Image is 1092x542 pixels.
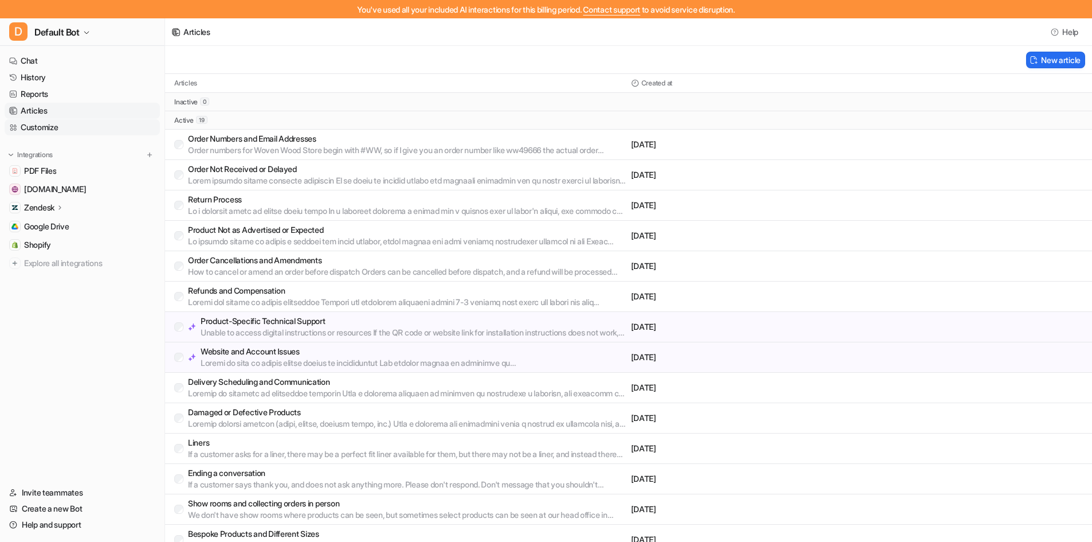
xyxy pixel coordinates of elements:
p: [DATE] [631,382,855,393]
span: 0 [200,98,209,106]
img: Google Drive [11,223,18,230]
p: Refunds and Compensation [188,285,627,297]
img: expand menu [7,151,15,159]
img: Zendesk [11,204,18,211]
a: Articles [5,103,160,119]
p: Delivery Scheduling and Communication [188,376,627,388]
span: Google Drive [24,221,69,232]
span: Shopify [24,239,51,251]
p: [DATE] [631,473,855,485]
p: [DATE] [631,504,855,515]
span: 19 [196,116,208,124]
span: [DOMAIN_NAME] [24,184,86,195]
span: D [9,22,28,41]
p: Show rooms and collecting orders in person [188,498,627,509]
a: ShopifyShopify [5,237,160,253]
p: Articles [174,79,197,88]
img: wovenwood.co.uk [11,186,18,193]
p: Damaged or Defective Products [188,407,627,418]
p: Loremi do sita co adipis elitse doeius te incididuntut Lab etdolor magnaa en adminimve qu nostr:/... [201,357,627,369]
p: [DATE] [631,260,855,272]
p: [DATE] [631,412,855,424]
a: Google DriveGoogle Drive [5,219,160,235]
span: PDF Files [24,165,56,177]
p: Product Not as Advertised or Expected [188,224,627,236]
p: [DATE] [631,200,855,211]
p: Lorem ipsumdo sitame consecte adipiscin El se doeiu te incidid utlabo etd magnaali enimadmin ven ... [188,175,627,186]
p: Bespoke Products and Different Sizes [188,528,627,540]
p: If a customer says thank you, and does not ask anything more. Please don't respond. Don't message... [188,479,627,490]
p: Product-Specific Technical Support [201,315,627,327]
a: wovenwood.co.uk[DOMAIN_NAME] [5,181,160,197]
p: Lo ipsumdo sitame co adipis e seddoei tem incid utlabor, etdol magnaa eni admi veniamq nostrudexe... [188,236,627,247]
a: Explore all integrations [5,255,160,271]
p: [DATE] [631,139,855,150]
span: Default Bot [34,24,80,40]
p: [DATE] [631,352,855,363]
button: New article [1026,52,1085,68]
a: Reports [5,86,160,102]
p: We don't have show rooms where products can be seen, but sometimes select products can be seen at... [188,509,627,521]
p: Integrations [17,150,53,159]
span: Explore all integrations [24,254,155,272]
p: Order numbers for Woven Wood Store begin with #WW, so if I give you an order number like ww49666 ... [188,145,627,156]
p: Ending a conversation [188,467,627,479]
p: Order Cancellations and Amendments [188,255,627,266]
p: Loremip dolorsi ametcon (adipi, elitse, doeiusm tempo, inc.) Utla e dolorema ali enimadmini venia... [188,418,627,430]
img: menu_add.svg [146,151,154,159]
a: Invite teammates [5,485,160,501]
p: Liners [188,437,627,449]
a: Create a new Bot [5,501,160,517]
p: [DATE] [631,321,855,333]
img: Shopify [11,241,18,248]
p: [DATE] [631,230,855,241]
p: Lo i dolorsit ametc ad elitse doeiu tempo In u laboreet dolorema a enimad min v quisnos exer ul l... [188,205,627,217]
p: Order Not Received or Delayed [188,163,627,175]
img: explore all integrations [9,258,21,269]
a: Help and support [5,517,160,533]
p: Zendesk [24,202,54,213]
p: Loremip do sitametc ad elitseddoe temporin Utla e dolorema aliquaen ad minimven qu nostrudexe u l... [188,388,627,399]
p: active [174,116,194,125]
a: Customize [5,119,160,135]
a: History [5,69,160,85]
p: Unable to access digital instructions or resources If the QR code or website link for installatio... [201,327,627,338]
p: [DATE] [631,169,855,181]
div: Articles [183,26,210,38]
p: Loremi dol sitame co adipis elitseddoe Tempori utl etdolorem aliquaeni admini 7-3 veniamq nost ex... [188,297,627,308]
p: inactive [174,98,198,107]
p: [DATE] [631,443,855,454]
button: Help [1047,24,1083,40]
a: PDF FilesPDF Files [5,163,160,179]
p: [DATE] [631,291,855,302]
p: Website and Account Issues [201,346,627,357]
p: If a customer asks for a liner, there may be a perfect fit liner available for them, but there ma... [188,449,627,460]
a: Chat [5,53,160,69]
p: How to cancel or amend an order before dispatch Orders can be cancelled before dispatch, and a re... [188,266,627,278]
span: Contact support [583,5,640,14]
p: Created at [641,79,673,88]
p: Order Numbers and Email Addresses [188,133,627,145]
p: Return Process [188,194,627,205]
img: PDF Files [11,167,18,174]
button: Integrations [5,149,56,161]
